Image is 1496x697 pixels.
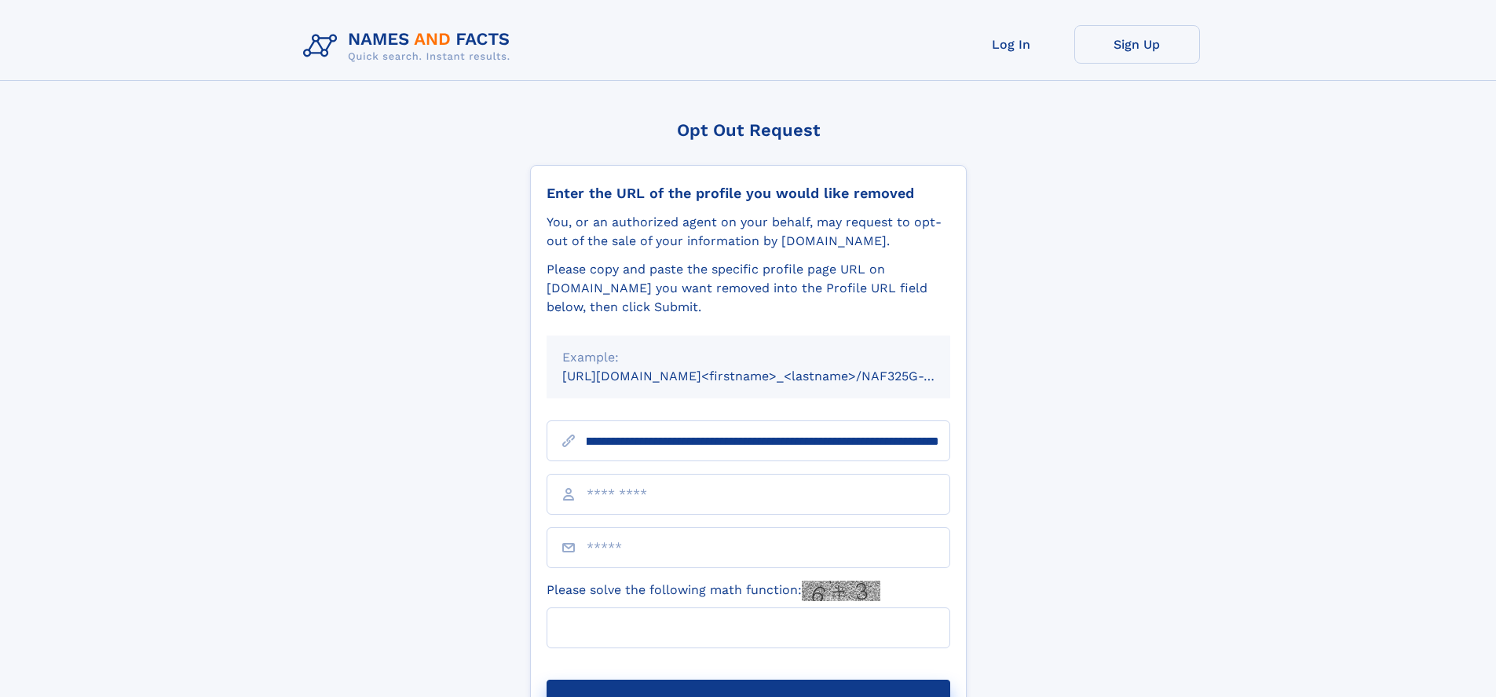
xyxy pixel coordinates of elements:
[547,185,950,202] div: Enter the URL of the profile you would like removed
[1074,25,1200,64] a: Sign Up
[530,120,967,140] div: Opt Out Request
[297,25,523,68] img: Logo Names and Facts
[547,213,950,251] div: You, or an authorized agent on your behalf, may request to opt-out of the sale of your informatio...
[547,581,880,601] label: Please solve the following math function:
[562,348,935,367] div: Example:
[949,25,1074,64] a: Log In
[547,260,950,317] div: Please copy and paste the specific profile page URL on [DOMAIN_NAME] you want removed into the Pr...
[562,369,980,383] small: [URL][DOMAIN_NAME]<firstname>_<lastname>/NAF325G-xxxxxxxx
